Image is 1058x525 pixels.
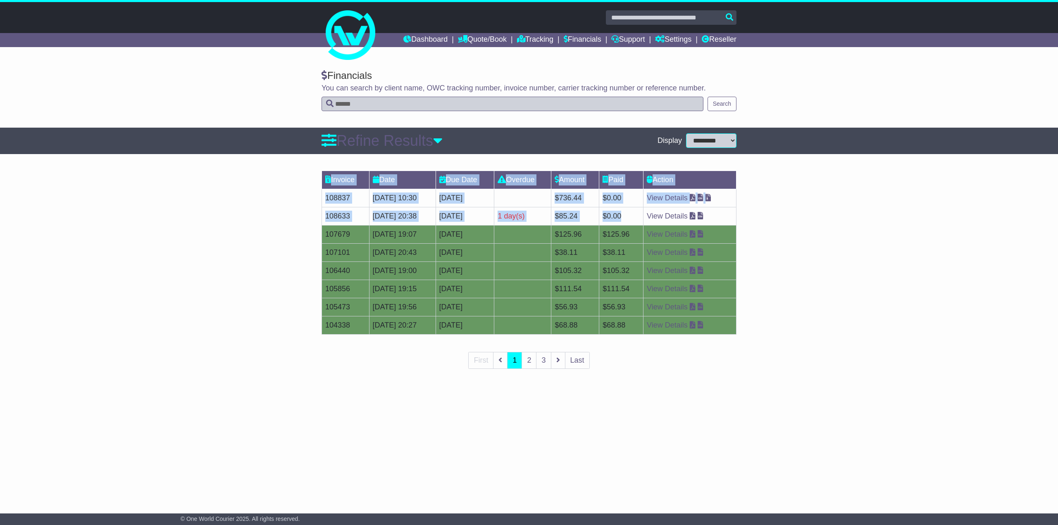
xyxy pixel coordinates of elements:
[647,266,688,275] a: View Details
[507,352,522,369] a: 1
[647,212,688,220] a: View Details
[436,298,494,316] td: [DATE]
[599,225,643,243] td: $125.96
[599,261,643,280] td: $105.32
[436,316,494,334] td: [DATE]
[322,70,736,82] div: Financials
[647,303,688,311] a: View Details
[369,171,436,189] td: Date
[436,243,494,261] td: [DATE]
[498,211,548,222] div: 1 day(s)
[494,171,551,189] td: Overdue
[369,207,436,225] td: [DATE] 20:38
[322,298,369,316] td: 105473
[647,321,688,329] a: View Details
[436,280,494,298] td: [DATE]
[702,33,736,47] a: Reseller
[551,261,599,280] td: $105.32
[436,207,494,225] td: [DATE]
[436,261,494,280] td: [DATE]
[599,316,643,334] td: $68.88
[564,33,601,47] a: Financials
[647,248,688,257] a: View Details
[658,136,682,145] span: Display
[369,225,436,243] td: [DATE] 19:07
[369,316,436,334] td: [DATE] 20:27
[517,33,553,47] a: Tracking
[403,33,448,47] a: Dashboard
[369,243,436,261] td: [DATE] 20:43
[599,171,643,189] td: Paid
[551,225,599,243] td: $125.96
[322,207,369,225] td: 108633
[599,298,643,316] td: $56.93
[322,189,369,207] td: 108837
[643,171,736,189] td: Action
[551,280,599,298] td: $111.54
[599,243,643,261] td: $38.11
[369,189,436,207] td: [DATE] 10:30
[647,230,688,238] a: View Details
[599,280,643,298] td: $111.54
[322,171,369,189] td: Invoice
[322,243,369,261] td: 107101
[436,189,494,207] td: [DATE]
[599,189,643,207] td: $0.00
[322,84,736,93] p: You can search by client name, OWC tracking number, invoice number, carrier tracking number or re...
[522,352,536,369] a: 2
[551,298,599,316] td: $56.93
[599,207,643,225] td: $0.00
[611,33,645,47] a: Support
[322,280,369,298] td: 105856
[708,97,736,111] button: Search
[369,261,436,280] td: [DATE] 19:00
[322,316,369,334] td: 104338
[551,189,599,207] td: $736.44
[181,515,300,522] span: © One World Courier 2025. All rights reserved.
[655,33,691,47] a: Settings
[458,33,507,47] a: Quote/Book
[322,132,443,149] a: Refine Results
[551,171,599,189] td: Amount
[536,352,551,369] a: 3
[647,285,688,293] a: View Details
[565,352,590,369] a: Last
[551,207,599,225] td: $85.24
[647,194,688,202] a: View Details
[322,261,369,280] td: 106440
[369,298,436,316] td: [DATE] 19:56
[322,225,369,243] td: 107679
[551,316,599,334] td: $68.88
[369,280,436,298] td: [DATE] 19:15
[436,225,494,243] td: [DATE]
[551,243,599,261] td: $38.11
[436,171,494,189] td: Due Date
